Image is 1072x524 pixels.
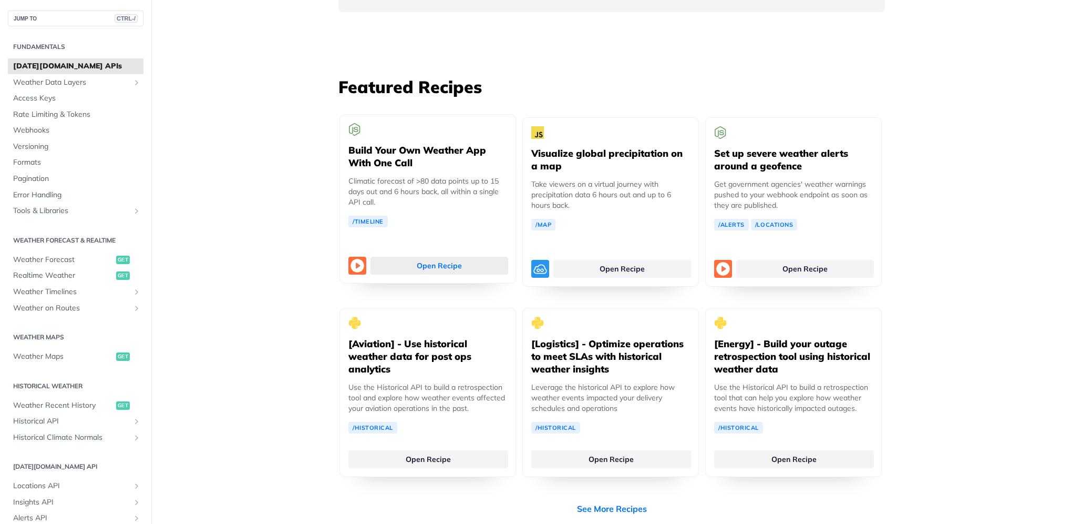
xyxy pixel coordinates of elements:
button: Show subpages for Weather Timelines [132,288,141,296]
a: Insights APIShow subpages for Insights API [8,495,143,510]
a: Open Recipe [531,450,691,468]
a: Rate Limiting & Tokens [8,107,143,123]
h5: Build Your Own Weather App With One Call [348,144,507,169]
span: get [116,352,130,361]
a: Weather Data LayersShow subpages for Weather Data Layers [8,75,143,90]
button: JUMP TOCTRL-/ [8,11,143,26]
span: get [116,256,130,264]
span: Error Handling [13,190,141,200]
span: Weather Forecast [13,255,114,265]
a: /Historical [531,422,580,434]
a: Open Recipe [553,260,691,278]
span: Weather Data Layers [13,77,130,88]
button: Show subpages for Weather on Routes [132,304,141,313]
h2: Weather Maps [8,332,143,342]
h5: [Logistics] - Optimize operations to meet SLAs with historical weather insights [531,338,690,376]
span: [DATE][DOMAIN_NAME] APIs [13,61,141,72]
a: /Alerts [714,219,749,230]
span: get [116,271,130,280]
p: Use the Historical API to build a retrospection tool and explore how weather events affected your... [348,382,507,414]
span: Insights API [13,497,130,508]
span: Tools & Libraries [13,206,130,216]
button: Show subpages for Tools & Libraries [132,207,141,215]
a: Weather Mapsget [8,349,143,365]
h5: [Energy] - Build your outage retrospection tool using historical weather data [714,338,873,376]
p: Get government agencies' weather warnings pushed to your webhook endpoint as soon as they are pub... [714,179,873,210]
span: Realtime Weather [13,270,114,281]
span: Versioning [13,142,141,152]
a: See More Recipes [577,502,647,515]
a: /Map [531,219,555,230]
a: /Locations [751,219,798,230]
a: Tools & LibrariesShow subpages for Tools & Libraries [8,203,143,219]
button: Show subpages for Insights API [132,498,141,507]
a: Webhooks [8,123,143,138]
button: Show subpages for Alerts API [132,514,141,522]
span: CTRL-/ [115,14,138,23]
a: Historical APIShow subpages for Historical API [8,414,143,429]
span: Alerts API [13,513,130,523]
a: Formats [8,155,143,170]
a: [DATE][DOMAIN_NAME] APIs [8,58,143,74]
a: Weather Recent Historyget [8,398,143,414]
button: Show subpages for Weather Data Layers [132,78,141,87]
p: Climatic forecast of >80 data points up to 15 days out and 6 hours back, all within a single API ... [348,176,507,207]
a: Access Keys [8,90,143,106]
span: Weather Timelines [13,287,130,297]
span: Rate Limiting & Tokens [13,109,141,120]
span: Locations API [13,481,130,491]
a: Open Recipe [736,260,874,278]
button: Show subpages for Locations API [132,482,141,490]
h2: Weather Forecast & realtime [8,236,143,245]
span: Pagination [13,174,141,184]
a: Locations APIShow subpages for Locations API [8,478,143,494]
span: Historical API [13,416,130,427]
a: Historical Climate NormalsShow subpages for Historical Climate Normals [8,430,143,446]
button: Show subpages for Historical API [132,417,141,426]
h5: Set up severe weather alerts around a geofence [714,147,873,173]
span: Weather on Routes [13,303,130,314]
h2: Historical Weather [8,381,143,391]
button: Show subpages for Historical Climate Normals [132,434,141,442]
a: Realtime Weatherget [8,268,143,284]
a: Weather Forecastget [8,252,143,268]
span: Historical Climate Normals [13,432,130,443]
h5: [Aviation] - Use historical weather data for post ops analytics [348,338,507,376]
a: Open Recipe [714,450,874,468]
p: Take viewers on a virtual journey with precipitation data 6 hours out and up to 6 hours back. [531,179,690,210]
a: Error Handling [8,187,143,203]
a: Pagination [8,171,143,187]
span: Formats [13,157,141,168]
h2: [DATE][DOMAIN_NAME] API [8,462,143,471]
p: Leverage the historical API to explore how weather events impacted your delivery schedules and op... [531,382,690,414]
a: /Historical [714,422,763,434]
span: Access Keys [13,93,141,104]
span: Webhooks [13,125,141,136]
a: Open Recipe [370,257,508,275]
span: get [116,401,130,410]
h3: Featured Recipes [338,75,885,98]
a: Open Recipe [348,450,508,468]
a: Weather TimelinesShow subpages for Weather Timelines [8,284,143,300]
a: /Timeline [348,216,388,227]
h2: Fundamentals [8,42,143,52]
h5: Visualize global precipitation on a map [531,147,690,173]
span: Weather Maps [13,351,114,362]
a: Versioning [8,139,143,155]
a: /Historical [348,422,397,434]
span: Weather Recent History [13,400,114,411]
p: Use the Historical API to build a retrospection tool that can help you explore how weather events... [714,382,873,414]
a: Weather on RoutesShow subpages for Weather on Routes [8,300,143,316]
